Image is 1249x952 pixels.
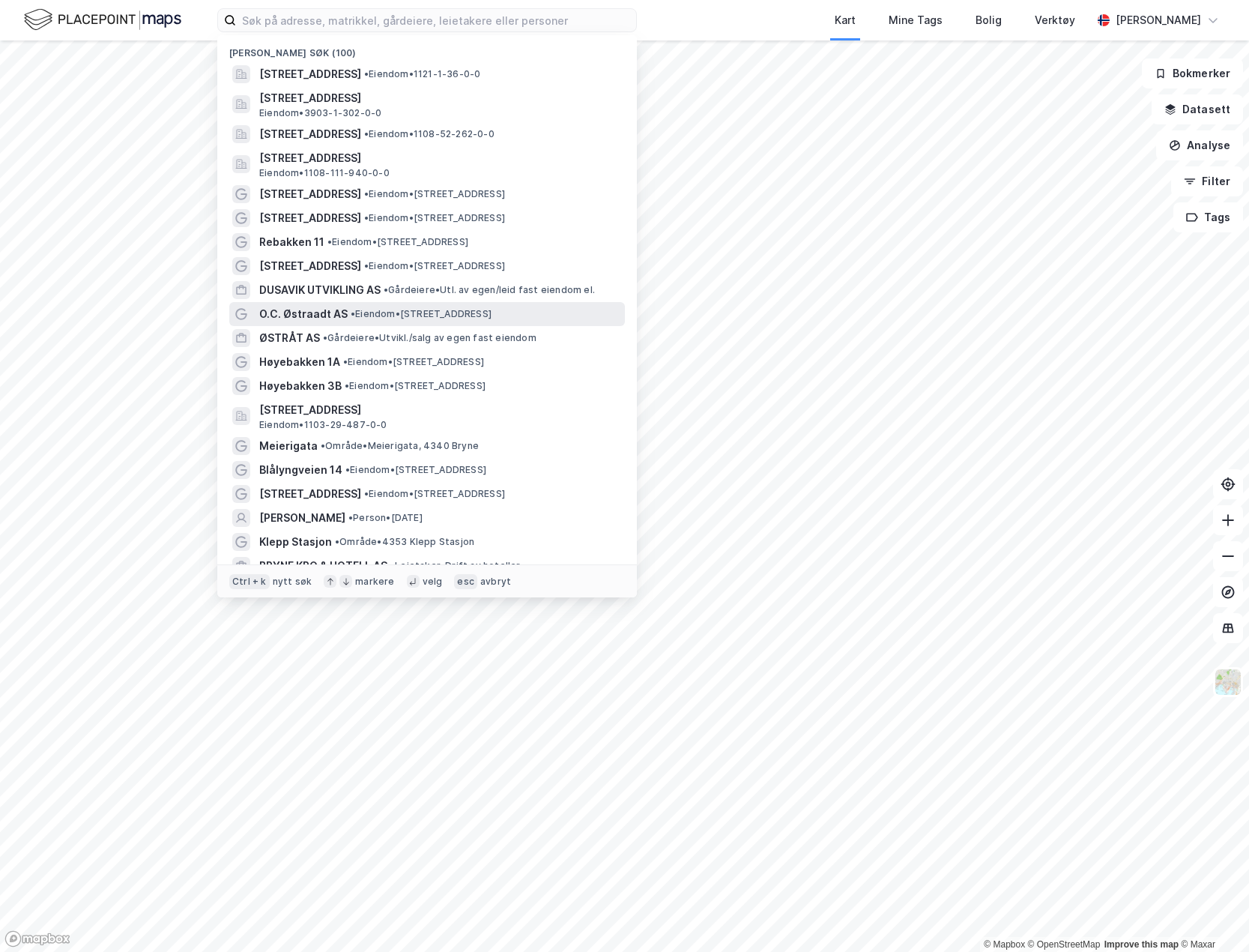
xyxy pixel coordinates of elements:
[321,440,479,452] span: Område • Meierigata, 4340 Bryne
[323,332,327,343] span: •
[364,128,369,139] span: •
[1028,939,1101,950] a: OpenStreetMap
[364,128,495,140] span: Eiendom • 1108-52-262-0-0
[259,185,361,203] span: [STREET_ADDRESS]
[4,930,70,948] a: Mapbox homepage
[259,65,361,83] span: [STREET_ADDRESS]
[480,575,511,587] div: avbryt
[1174,880,1249,952] iframe: Chat Widget
[259,401,619,419] span: [STREET_ADDRESS]
[259,353,340,371] span: Høyebakken 1A
[364,212,369,223] span: •
[364,188,505,200] span: Eiendom • [STREET_ADDRESS]
[345,464,486,476] span: Eiendom • [STREET_ADDRESS]
[335,536,339,547] span: •
[259,125,361,143] span: [STREET_ADDRESS]
[1035,11,1075,29] div: Verktøy
[364,68,480,80] span: Eiendom • 1121-1-36-0-0
[1152,94,1243,124] button: Datasett
[351,308,492,320] span: Eiendom • [STREET_ADDRESS]
[364,260,369,271] span: •
[259,485,361,503] span: [STREET_ADDRESS]
[984,939,1025,950] a: Mapbox
[1173,202,1243,232] button: Tags
[259,149,619,167] span: [STREET_ADDRESS]
[345,464,350,475] span: •
[1142,58,1243,88] button: Bokmerker
[323,332,536,344] span: Gårdeiere • Utvikl./salg av egen fast eiendom
[1174,880,1249,952] div: Kontrollprogram for chat
[345,380,349,391] span: •
[259,257,361,275] span: [STREET_ADDRESS]
[343,356,484,368] span: Eiendom • [STREET_ADDRESS]
[390,560,395,571] span: •
[351,308,355,319] span: •
[273,575,312,587] div: nytt søk
[259,209,361,227] span: [STREET_ADDRESS]
[454,573,477,588] div: esc
[259,557,387,575] span: BRYNE KRO & HOTELL AS
[1116,11,1201,29] div: [PERSON_NAME]
[364,68,369,79] span: •
[321,440,325,451] span: •
[259,281,381,299] span: DUSAVIK UTVIKLING AS
[889,11,943,29] div: Mine Tags
[236,9,636,31] input: Søk på adresse, matrikkel, gårdeiere, leietakere eller personer
[259,233,324,251] span: Rebakken 11
[217,35,637,62] div: [PERSON_NAME] søk (100)
[364,488,369,499] span: •
[229,573,270,588] div: Ctrl + k
[345,380,486,392] span: Eiendom • [STREET_ADDRESS]
[364,488,505,500] span: Eiendom • [STREET_ADDRESS]
[1156,130,1243,160] button: Analyse
[343,356,348,367] span: •
[1171,166,1243,196] button: Filter
[259,107,381,119] span: Eiendom • 3903-1-302-0-0
[327,236,468,248] span: Eiendom • [STREET_ADDRESS]
[24,7,181,33] img: logo.f888ab2527a4732fd821a326f86c7f29.svg
[259,377,342,395] span: Høyebakken 3B
[259,419,387,431] span: Eiendom • 1103-29-487-0-0
[364,212,505,224] span: Eiendom • [STREET_ADDRESS]
[259,167,390,179] span: Eiendom • 1108-111-940-0-0
[835,11,856,29] div: Kart
[348,512,353,523] span: •
[384,284,388,295] span: •
[327,236,332,247] span: •
[1214,668,1242,696] img: Z
[423,575,443,587] div: velg
[364,188,369,199] span: •
[390,560,521,572] span: Leietaker • Drift av hoteller
[384,284,595,296] span: Gårdeiere • Utl. av egen/leid fast eiendom el.
[259,509,345,527] span: [PERSON_NAME]
[259,305,348,323] span: O.C. Østraadt AS
[335,536,474,548] span: Område • 4353 Klepp Stasjon
[976,11,1002,29] div: Bolig
[259,461,342,479] span: Blålyngveien 14
[259,89,619,107] span: [STREET_ADDRESS]
[259,533,332,551] span: Klepp Stasjon
[259,437,318,455] span: Meierigata
[1104,939,1179,950] a: Improve this map
[364,260,505,272] span: Eiendom • [STREET_ADDRESS]
[348,512,423,524] span: Person • [DATE]
[355,575,394,587] div: markere
[259,329,320,347] span: ØSTRÅT AS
